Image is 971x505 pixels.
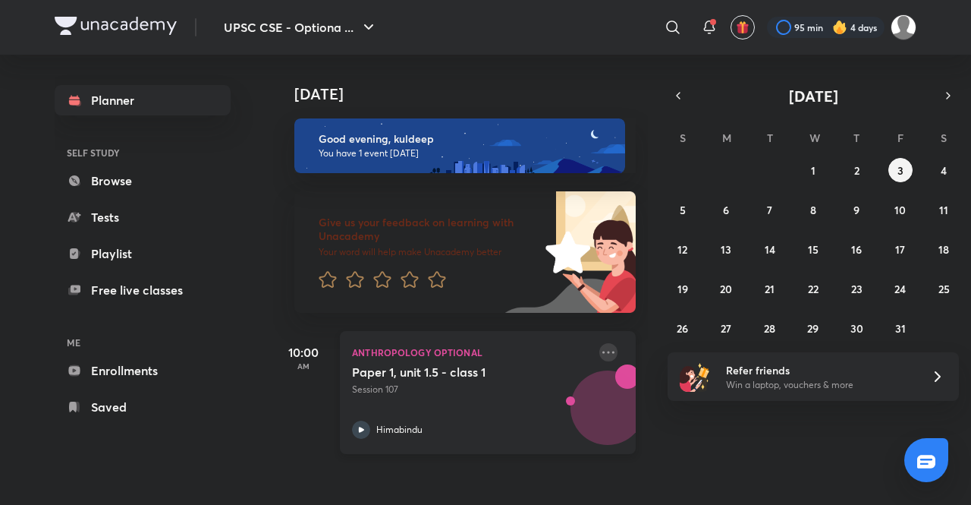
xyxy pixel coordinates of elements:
[726,378,913,392] p: Win a laptop, vouchers & more
[844,237,869,261] button: October 16, 2025
[939,203,948,217] abbr: October 11, 2025
[55,275,231,305] a: Free live classes
[808,282,819,296] abbr: October 22, 2025
[352,383,590,396] p: Session 107
[758,316,782,340] button: October 28, 2025
[765,282,775,296] abbr: October 21, 2025
[894,282,906,296] abbr: October 24, 2025
[731,15,755,39] button: avatar
[55,202,231,232] a: Tests
[671,237,695,261] button: October 12, 2025
[854,163,859,178] abbr: October 2, 2025
[932,158,956,182] button: October 4, 2025
[851,242,862,257] abbr: October 16, 2025
[680,203,686,217] abbr: October 5, 2025
[714,237,738,261] button: October 13, 2025
[789,86,838,106] span: [DATE]
[677,321,688,336] abbr: October 26, 2025
[55,140,231,166] h6: SELF STUDY
[273,343,334,361] h5: 10:00
[767,203,772,217] abbr: October 7, 2025
[714,316,738,340] button: October 27, 2025
[319,132,611,146] h6: Good evening, kuldeep
[938,282,950,296] abbr: October 25, 2025
[941,131,947,145] abbr: Saturday
[938,242,949,257] abbr: October 18, 2025
[932,237,956,261] button: October 18, 2025
[671,197,695,222] button: October 5, 2025
[807,321,819,336] abbr: October 29, 2025
[55,85,231,115] a: Planner
[55,355,231,386] a: Enrollments
[801,276,825,301] button: October 22, 2025
[723,203,729,217] abbr: October 6, 2025
[895,321,906,336] abbr: October 31, 2025
[801,197,825,222] button: October 8, 2025
[55,17,177,39] a: Company Logo
[888,158,913,182] button: October 3, 2025
[714,276,738,301] button: October 20, 2025
[714,197,738,222] button: October 6, 2025
[844,158,869,182] button: October 2, 2025
[689,85,938,106] button: [DATE]
[810,203,816,217] abbr: October 8, 2025
[765,242,775,257] abbr: October 14, 2025
[897,131,903,145] abbr: Friday
[319,147,611,159] p: You have 1 event [DATE]
[721,321,731,336] abbr: October 27, 2025
[897,163,903,178] abbr: October 3, 2025
[850,321,863,336] abbr: October 30, 2025
[808,242,819,257] abbr: October 15, 2025
[758,197,782,222] button: October 7, 2025
[758,237,782,261] button: October 14, 2025
[941,163,947,178] abbr: October 4, 2025
[832,20,847,35] img: streak
[55,238,231,269] a: Playlist
[55,330,231,355] h6: ME
[55,17,177,35] img: Company Logo
[571,379,644,452] img: Avatar
[319,246,540,258] p: Your word will help make Unacademy better
[352,343,590,361] p: Anthropology Optional
[671,276,695,301] button: October 19, 2025
[273,361,334,371] p: AM
[801,237,825,261] button: October 15, 2025
[853,203,859,217] abbr: October 9, 2025
[894,203,906,217] abbr: October 10, 2025
[319,216,540,243] h6: Give us your feedback on learning with Unacademy
[888,197,913,222] button: October 10, 2025
[891,14,916,40] img: kuldeep Ahir
[811,163,815,178] abbr: October 1, 2025
[55,166,231,196] a: Browse
[764,321,775,336] abbr: October 28, 2025
[767,131,773,145] abbr: Tuesday
[494,191,636,313] img: feedback_image
[736,21,749,34] img: avatar
[294,118,625,173] img: evening
[677,242,687,257] abbr: October 12, 2025
[680,131,686,145] abbr: Sunday
[726,362,913,378] h6: Refer friends
[888,316,913,340] button: October 31, 2025
[851,282,863,296] abbr: October 23, 2025
[720,282,732,296] abbr: October 20, 2025
[721,242,731,257] abbr: October 13, 2025
[677,282,688,296] abbr: October 19, 2025
[895,242,905,257] abbr: October 17, 2025
[671,316,695,340] button: October 26, 2025
[801,158,825,182] button: October 1, 2025
[215,12,387,43] button: UPSC CSE - Optiona ...
[888,237,913,261] button: October 17, 2025
[376,423,423,437] p: Himabindu
[932,197,956,222] button: October 11, 2025
[722,131,731,145] abbr: Monday
[844,316,869,340] button: October 30, 2025
[294,85,651,103] h4: [DATE]
[853,131,859,145] abbr: Thursday
[758,276,782,301] button: October 21, 2025
[888,276,913,301] button: October 24, 2025
[932,276,956,301] button: October 25, 2025
[844,197,869,222] button: October 9, 2025
[352,365,541,380] h5: Paper 1, unit 1.5 - class 1
[680,361,710,392] img: referral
